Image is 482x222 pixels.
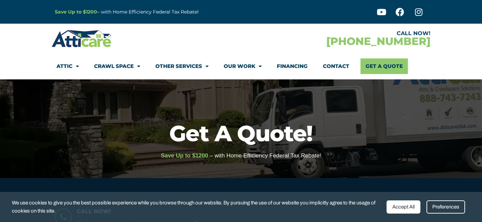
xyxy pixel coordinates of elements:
a: Attic [57,58,79,74]
a: Contact [323,58,349,74]
span: – with Home Efficiency Federal Tax Rebate! [210,152,321,159]
a: Save Up to $1200 [55,9,97,15]
a: Our Work [224,58,262,74]
p: – with Home Efficiency Federal Tax Rebate! [55,8,274,16]
a: Get A Quote [360,58,408,74]
div: Preferences [426,200,465,214]
nav: Menu [57,58,425,74]
a: Financing [277,58,308,74]
div: Accept All [387,200,420,214]
a: Crawl Space [94,58,140,74]
a: Other Services [155,58,209,74]
span: Save Up to $1200 [161,152,208,159]
h1: Get A Quote! [3,122,479,144]
div: CALL NOW! [241,31,431,36]
span: We use cookies to give you the best possible experience while you browse through our website. By ... [12,199,381,215]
